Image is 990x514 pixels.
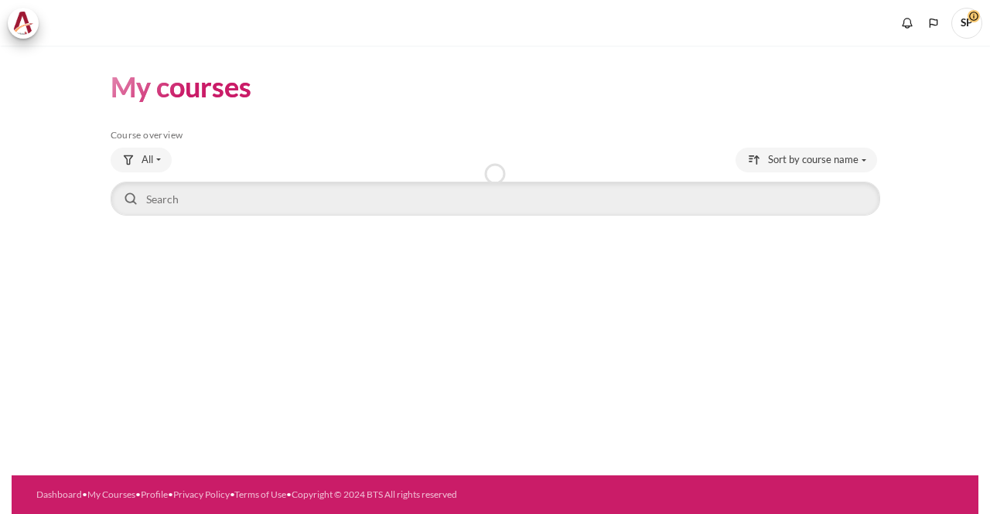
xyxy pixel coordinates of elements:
a: User menu [951,8,982,39]
a: Architeck Architeck [8,8,46,39]
a: Profile [141,488,168,500]
h5: Course overview [111,129,880,141]
button: Languages [922,12,945,35]
a: Copyright © 2024 BTS All rights reserved [292,488,457,500]
a: Terms of Use [234,488,286,500]
a: Privacy Policy [173,488,230,500]
a: Dashboard [36,488,82,500]
button: Grouping drop-down menu [111,148,172,172]
span: SP [951,8,982,39]
button: Sorting drop-down menu [736,148,877,172]
span: All [142,152,153,168]
div: Course overview controls [111,148,880,219]
input: Search [111,182,880,216]
div: • • • • • [36,488,541,502]
a: My Courses [87,488,135,500]
img: Architeck [12,12,34,35]
h1: My courses [111,69,251,105]
div: Show notification window with no new notifications [896,12,919,35]
span: Sort by course name [768,152,859,168]
section: Content [12,46,978,242]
